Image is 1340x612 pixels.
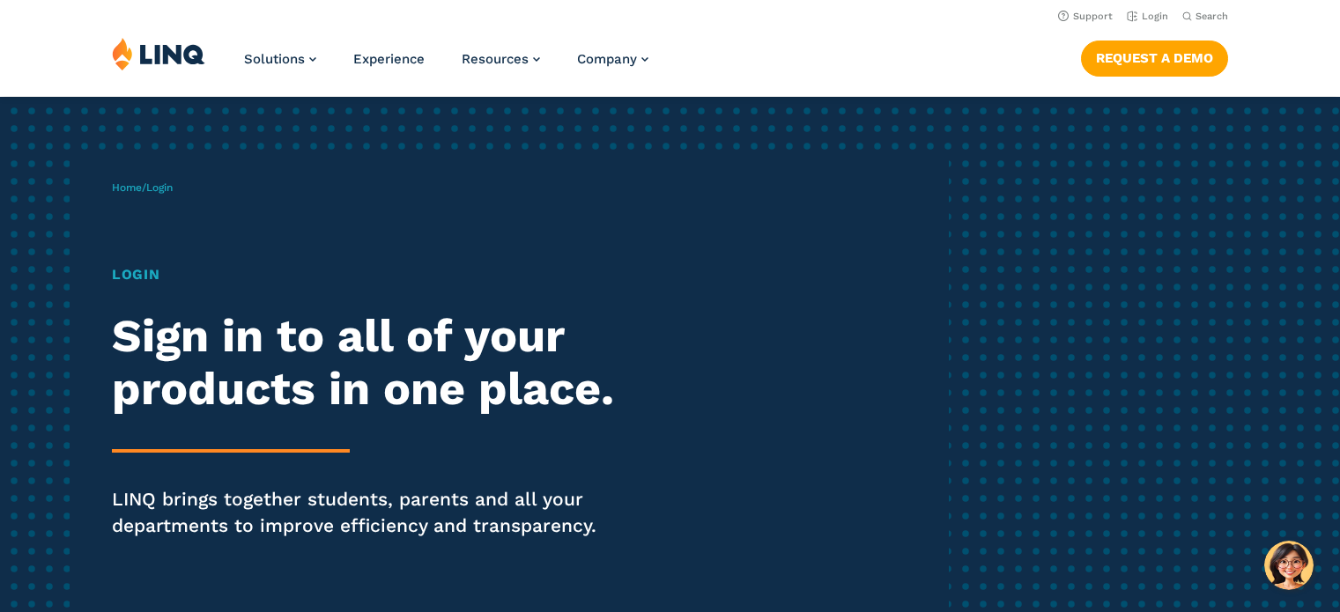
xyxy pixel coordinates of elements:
span: Login [146,181,173,194]
span: Solutions [244,51,305,67]
a: Solutions [244,51,316,67]
a: Company [577,51,648,67]
span: Company [577,51,637,67]
a: Request a Demo [1081,41,1228,76]
nav: Button Navigation [1081,37,1228,76]
img: LINQ | K‑12 Software [112,37,205,70]
nav: Primary Navigation [244,37,648,95]
a: Login [1127,11,1168,22]
h1: Login [112,264,628,285]
a: Resources [462,51,540,67]
h2: Sign in to all of your products in one place. [112,310,628,416]
a: Home [112,181,142,194]
a: Support [1058,11,1113,22]
button: Open Search Bar [1182,10,1228,23]
span: Search [1196,11,1228,22]
a: Experience [353,51,425,67]
p: LINQ brings together students, parents and all your departments to improve efficiency and transpa... [112,486,628,539]
span: / [112,181,173,194]
span: Resources [462,51,529,67]
button: Hello, have a question? Let’s chat. [1264,541,1314,590]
